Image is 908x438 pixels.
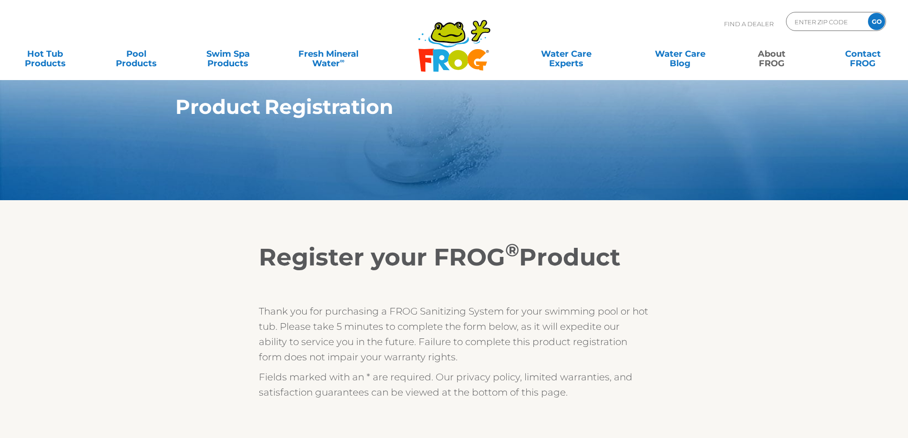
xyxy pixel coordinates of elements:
p: Fields marked with an * are required. Our privacy policy, limited warranties, and satisfaction gu... [259,369,650,400]
a: Hot TubProducts [10,44,81,63]
sup: ® [505,239,519,261]
sup: ∞ [340,57,345,64]
p: Find A Dealer [724,12,774,36]
a: Swim SpaProducts [193,44,264,63]
p: Thank you for purchasing a FROG Sanitizing System for your swimming pool or hot tub. Please take ... [259,304,650,365]
h1: Product Registration [175,95,689,118]
a: PoolProducts [101,44,172,63]
a: Water CareExperts [509,44,624,63]
a: Fresh MineralWater∞ [284,44,373,63]
input: GO [868,13,885,30]
a: ContactFROG [827,44,898,63]
input: Zip Code Form [794,15,858,29]
a: AboutFROG [736,44,807,63]
h2: Register your FROG Product [259,243,650,272]
a: Water CareBlog [644,44,715,63]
